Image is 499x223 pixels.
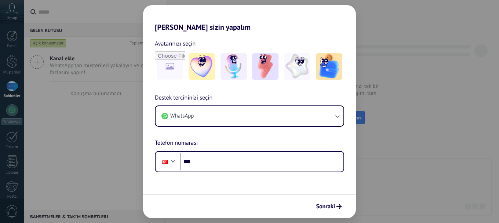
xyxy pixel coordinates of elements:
h2: [PERSON_NAME] sizin yapalım [143,5,356,32]
div: Turkey: + 90 [158,154,172,169]
img: -5.jpeg [316,53,342,80]
span: Destek tercihinizi seçin [155,93,212,103]
span: Avatarınızı seçin [155,39,196,48]
span: Telefon numarası [155,139,198,148]
img: -2.jpeg [221,53,247,80]
img: -4.jpeg [284,53,310,80]
span: WhatsApp [170,112,194,120]
img: -3.jpeg [252,53,278,80]
img: -1.jpeg [189,53,215,80]
button: WhatsApp [156,106,343,126]
button: Sonraki [313,200,345,213]
span: Sonraki [316,204,335,209]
